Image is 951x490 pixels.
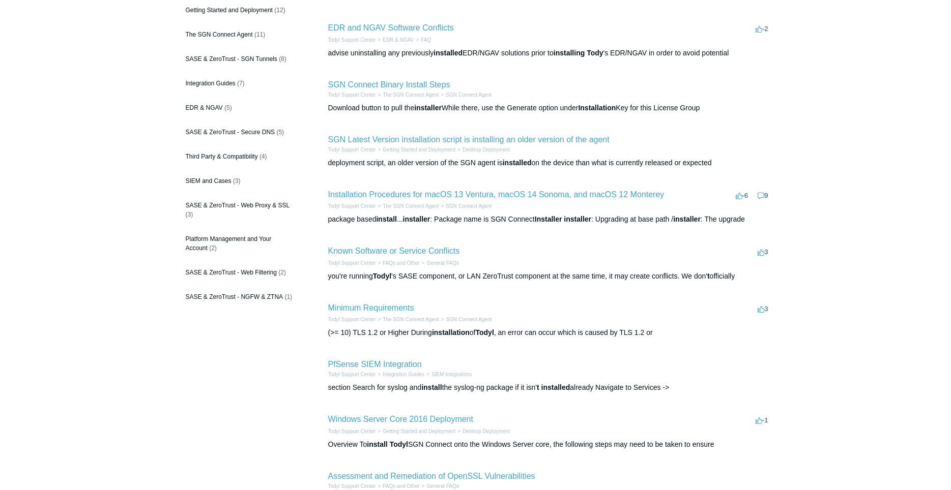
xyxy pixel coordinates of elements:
[376,259,419,267] li: FAQs and Other
[383,372,424,377] a: Integration Guides
[421,383,442,391] em: install
[328,415,473,423] a: Windows Server Core 2016 Deployment
[224,104,232,111] span: (5)
[328,158,771,168] div: deployment script, an older version of the SGN agent is on the device than what is currently rele...
[328,146,376,154] li: Todyl Support Center
[328,472,535,480] a: Assessment and Remediation of OpenSSL Vulnerabilities
[431,372,472,377] a: SIEM Integrations
[328,327,771,338] div: (>= 10) TLS 1.2 or Higher During of , an error can occur which is caused by TLS 1.2 or
[186,211,193,218] span: (3)
[181,263,299,282] a: SASE & ZeroTrust - Web Filtering (2)
[403,215,430,223] em: installer
[376,316,439,323] li: The SGN Connect Agent
[434,49,463,57] em: installed
[181,147,299,166] a: Third Party & Compatibility (4)
[328,203,376,209] a: Todyl Support Center
[328,372,376,377] a: Todyl Support Center
[328,190,665,199] a: Installation Procedures for macOS 13 Ventura, macOS 14 Sonoma, and macOS 12 Monterey
[186,31,253,38] span: The SGN Connect Agent
[421,37,431,43] a: FAQ
[328,382,771,393] div: section Search for syslog and the syslog-ng package if it isn' already Navigate to Services ->
[328,316,376,323] li: Todyl Support Center
[376,91,439,99] li: The SGN Connect Agent
[564,215,591,223] em: installer
[503,159,532,167] em: installed
[328,317,376,322] a: Todyl Support Center
[181,229,299,258] a: Platform Management and Your Account (2)
[383,483,419,489] a: FAQs and Other
[186,80,236,87] span: Integration Guides
[376,482,419,490] li: FAQs and Other
[537,383,539,391] em: t
[707,272,710,280] em: t
[439,91,492,99] li: SGN Connect Agent
[455,427,510,435] li: Desktop Deployment
[463,147,510,152] a: Desktop Deployment
[383,37,414,43] a: EDR & NGAV
[328,259,376,267] li: Todyl Support Center
[673,215,701,223] em: installer
[181,1,299,20] a: Getting Started and Deployment (12)
[181,287,299,307] a: SASE & ZeroTrust - NGFW & ZTNA (1)
[181,49,299,69] a: SASE & ZeroTrust - SGN Tunnels (8)
[446,317,492,322] a: SGN Connect Agent
[328,48,771,58] div: advise uninstalling any previously EDR/NGAV solutions prior to 's EDR/NGAV in order to avoid pote...
[758,248,768,256] span: 3
[233,177,241,185] span: (3)
[328,271,771,282] div: you're running 's SASE component, or LAN ZeroTrust component at the same time, it may create conf...
[186,177,232,185] span: SIEM and Cases
[186,7,273,14] span: Getting Started and Deployment
[426,260,458,266] a: General FAQs
[455,146,510,154] li: Desktop Deployment
[328,371,376,378] li: Todyl Support Center
[186,129,275,136] span: SASE & ZeroTrust - Secure DNS
[181,25,299,44] a: The SGN Connect Agent (11)
[186,104,223,111] span: EDR & NGAV
[376,215,396,223] em: install
[758,305,768,313] span: 3
[383,428,455,434] a: Getting Started and Deployment
[758,192,768,199] span: 9
[446,92,492,98] a: SGN Connect Agent
[414,36,431,44] li: FAQ
[383,203,439,209] a: The SGN Connect Agent
[279,55,286,63] span: (8)
[328,135,610,144] a: SGN Latest Version installation script is installing an older version of the agent
[383,317,439,322] a: The SGN Connect Agent
[186,55,277,63] span: SASE & ZeroTrust - SGN Tunnels
[181,171,299,191] a: SIEM and Cases (3)
[328,80,450,89] a: SGN Connect Binary Install Steps
[278,269,286,276] span: (2)
[328,23,454,32] a: EDR and NGAV Software Conflicts
[186,153,258,160] span: Third Party & Compatibility
[328,37,376,43] a: Todyl Support Center
[554,49,585,57] em: installing
[446,203,492,209] a: SGN Connect Agent
[328,439,771,450] div: Overview To SGN Connect onto the Windows Server core, the following steps may need to be taken to...
[328,303,414,312] a: Minimum Requirements
[181,98,299,117] a: EDR & NGAV (5)
[535,215,562,223] em: Installer
[373,272,391,280] em: Todyl
[260,153,267,160] span: (4)
[328,214,771,225] div: package based ... : Package name is SGN Connect : Upgrading at base path / : The upgrade
[578,104,616,112] em: Installation
[186,293,283,300] span: SASE & ZeroTrust - NGFW & ZTNA
[328,91,376,99] li: Todyl Support Center
[186,235,272,252] span: Platform Management and Your Account
[414,104,442,112] em: installer
[376,202,439,210] li: The SGN Connect Agent
[209,244,217,252] span: (2)
[186,202,290,209] span: SASE & ZeroTrust - Web Proxy & SSL
[181,196,299,224] a: SASE & ZeroTrust - Web Proxy & SSL (3)
[420,482,459,490] li: General FAQs
[736,192,748,199] span: -6
[426,483,458,489] a: General FAQs
[254,31,265,38] span: (11)
[284,293,292,300] span: (1)
[181,74,299,93] a: Integration Guides (7)
[587,49,603,57] em: Tody
[328,92,376,98] a: Todyl Support Center
[439,316,492,323] li: SGN Connect Agent
[390,440,408,448] em: Todyl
